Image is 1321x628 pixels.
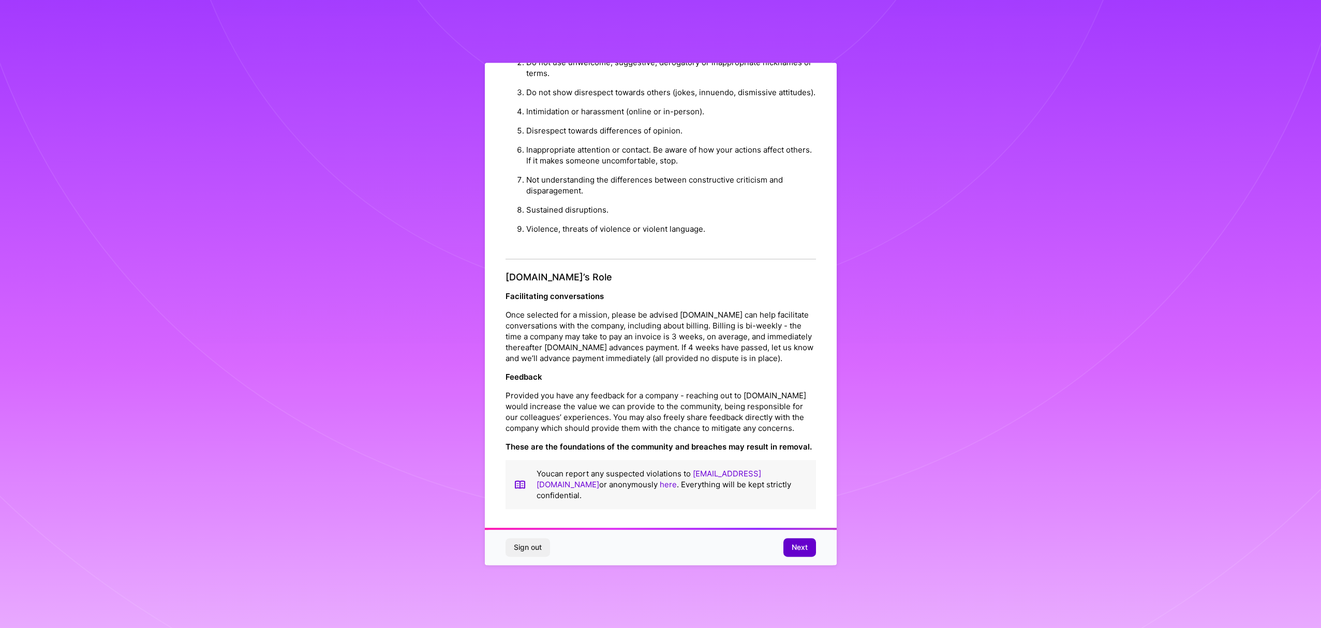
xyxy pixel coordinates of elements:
li: Violence, threats of violence or violent language. [526,219,816,238]
h4: [DOMAIN_NAME]’s Role [506,272,816,283]
p: Once selected for a mission, please be advised [DOMAIN_NAME] can help facilitate conversations wi... [506,310,816,364]
li: Sustained disruptions. [526,200,816,219]
li: Do not show disrespect towards others (jokes, innuendo, dismissive attitudes). [526,83,816,102]
li: Intimidation or harassment (online or in-person). [526,102,816,121]
a: [EMAIL_ADDRESS][DOMAIN_NAME] [537,469,761,490]
p: Provided you have any feedback for a company - reaching out to [DOMAIN_NAME] would increase the v... [506,391,816,434]
button: Next [783,539,816,557]
strong: Facilitating conversations [506,292,604,302]
img: book icon [514,469,526,501]
strong: These are the foundations of the community and breaches may result in removal. [506,442,812,452]
a: here [660,480,677,490]
span: Next [792,543,808,553]
li: Inappropriate attention or contact. Be aware of how your actions affect others. If it makes someo... [526,140,816,170]
li: Disrespect towards differences of opinion. [526,121,816,140]
span: Sign out [514,543,542,553]
p: You can report any suspected violations to or anonymously . Everything will be kept strictly conf... [537,469,808,501]
li: Do not use unwelcome, suggestive, derogatory or inappropriate nicknames or terms. [526,53,816,83]
button: Sign out [506,539,550,557]
strong: Feedback [506,372,542,382]
li: Not understanding the differences between constructive criticism and disparagement. [526,170,816,200]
